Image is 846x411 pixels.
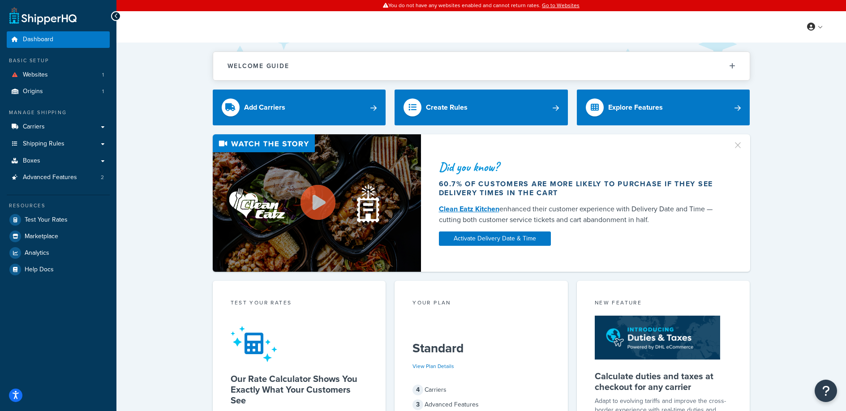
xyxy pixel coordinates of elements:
[7,136,110,152] a: Shipping Rules
[7,261,110,278] a: Help Docs
[7,169,110,186] a: Advanced Features2
[7,109,110,116] div: Manage Shipping
[395,90,568,125] a: Create Rules
[101,174,104,181] span: 2
[439,231,551,246] a: Activate Delivery Date & Time
[412,398,550,411] div: Advanced Features
[7,57,110,64] div: Basic Setup
[213,90,386,125] a: Add Carriers
[25,266,54,274] span: Help Docs
[244,101,285,114] div: Add Carriers
[23,36,53,43] span: Dashboard
[7,153,110,169] a: Boxes
[412,341,550,355] h5: Standard
[7,245,110,261] a: Analytics
[25,216,68,224] span: Test Your Rates
[7,31,110,48] a: Dashboard
[595,299,732,309] div: New Feature
[412,399,423,410] span: 3
[23,174,77,181] span: Advanced Features
[102,88,104,95] span: 1
[231,299,368,309] div: Test your rates
[23,157,40,165] span: Boxes
[7,228,110,244] a: Marketplace
[23,71,48,79] span: Websites
[595,371,732,392] h5: Calculate duties and taxes at checkout for any carrier
[439,204,499,214] a: Clean Eatz Kitchen
[231,373,368,406] h5: Our Rate Calculator Shows You Exactly What Your Customers See
[228,63,289,69] h2: Welcome Guide
[542,1,580,9] a: Go to Websites
[412,362,454,370] a: View Plan Details
[815,380,837,402] button: Open Resource Center
[23,123,45,131] span: Carriers
[439,161,722,173] div: Did you know?
[23,88,43,95] span: Origins
[7,169,110,186] li: Advanced Features
[577,90,750,125] a: Explore Features
[7,202,110,210] div: Resources
[23,140,64,148] span: Shipping Rules
[439,204,722,225] div: enhanced their customer experience with Delivery Date and Time — cutting both customer service ti...
[25,249,49,257] span: Analytics
[439,180,722,197] div: 60.7% of customers are more likely to purchase if they see delivery times in the cart
[213,134,421,272] img: Video thumbnail
[7,119,110,135] a: Carriers
[412,299,550,309] div: Your Plan
[102,71,104,79] span: 1
[412,385,423,395] span: 4
[25,233,58,240] span: Marketplace
[7,67,110,83] a: Websites1
[412,384,550,396] div: Carriers
[426,101,468,114] div: Create Rules
[7,83,110,100] a: Origins1
[608,101,663,114] div: Explore Features
[213,52,750,80] button: Welcome Guide
[7,212,110,228] a: Test Your Rates
[7,83,110,100] li: Origins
